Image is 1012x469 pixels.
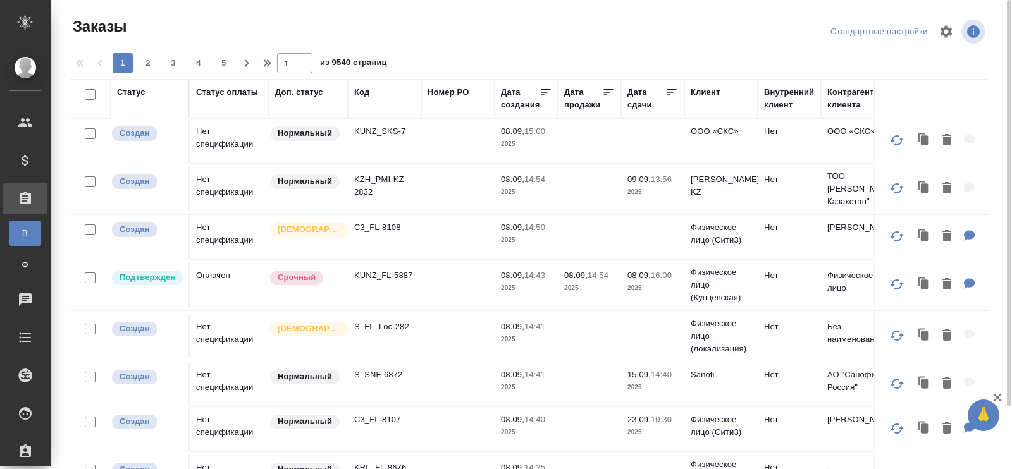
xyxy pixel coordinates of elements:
[912,371,936,397] button: Клонировать
[627,174,651,184] p: 09.09,
[138,53,158,73] button: 2
[501,138,552,150] p: 2025
[196,86,258,99] div: Статус оплаты
[120,271,175,284] p: Подтвержден
[882,413,912,444] button: Обновить
[936,176,958,202] button: Удалить
[564,282,615,295] p: 2025
[138,57,158,70] span: 2
[524,322,545,331] p: 14:41
[961,20,988,44] span: Посмотреть информацию
[188,57,209,70] span: 4
[882,269,912,300] button: Обновить
[627,86,665,111] div: Дата сдачи
[627,381,678,394] p: 2025
[111,413,182,430] div: Выставляется автоматически при создании заказа
[882,320,912,351] button: Обновить
[269,173,342,190] div: Статус по умолчанию для стандартных заказов
[691,266,751,304] p: Физическое лицо (Кунцевская)
[691,317,751,355] p: Физическое лицо (локализация)
[501,186,552,198] p: 2025
[163,53,183,73] button: 3
[764,413,815,426] p: Нет
[524,222,545,232] p: 14:50
[764,320,815,333] p: Нет
[827,320,888,346] p: Без наименования
[501,234,552,247] p: 2025
[278,271,316,284] p: Срочный
[501,282,552,295] p: 2025
[269,320,342,338] div: Выставляется автоматически для первых 3 заказов нового контактного лица. Особое внимание
[827,269,888,295] p: Физическое лицо
[764,269,815,282] p: Нет
[651,415,672,424] p: 10:30
[111,368,182,386] div: Выставляется автоматически при создании заказа
[627,186,678,198] p: 2025
[501,381,552,394] p: 2025
[269,221,342,238] div: Выставляется автоматически для первых 3 заказов нового контактного лица. Особое внимание
[190,167,269,211] td: Нет спецификации
[111,125,182,142] div: Выставляется автоматически при создании заказа
[827,413,888,426] p: [PERSON_NAME]
[354,413,415,426] p: C3_FL-8107
[936,224,958,250] button: Удалить
[354,320,415,333] p: S_FL_Loc-282
[120,322,150,335] p: Создан
[9,252,41,277] a: Ф
[278,127,332,140] p: Нормальный
[9,221,41,246] a: В
[764,125,815,138] p: Нет
[912,176,936,202] button: Клонировать
[190,119,269,163] td: Нет спецификации
[912,224,936,250] button: Клонировать
[691,368,751,381] p: Sanofi
[501,222,524,232] p: 08.09,
[651,271,672,280] p: 16:00
[827,170,888,208] p: ТОО [PERSON_NAME] Казахстан"
[651,174,672,184] p: 13:56
[524,370,545,379] p: 14:41
[501,271,524,280] p: 08.09,
[764,86,815,111] div: Внутренний клиент
[269,368,342,386] div: Статус по умолчанию для стандартных заказов
[524,174,545,184] p: 14:54
[501,322,524,331] p: 08.09,
[501,426,552,439] p: 2025
[111,221,182,238] div: Выставляется автоматически при создании заказа
[564,86,602,111] div: Дата продажи
[827,368,888,394] p: АО "Санофи Россия"
[16,227,35,240] span: В
[190,215,269,259] td: Нет спецификации
[354,368,415,381] p: S_SNF-6872
[691,221,751,247] p: Физическое лицо (Сити3)
[691,86,720,99] div: Клиент
[936,371,958,397] button: Удалить
[111,269,182,286] div: Выставляет КМ после уточнения всех необходимых деталей и получения согласия клиента на запуск. С ...
[117,86,145,99] div: Статус
[627,426,678,439] p: 2025
[627,415,651,424] p: 23.09,
[501,86,540,111] div: Дата создания
[428,86,469,99] div: Номер PO
[501,174,524,184] p: 08.09,
[588,271,608,280] p: 14:54
[278,223,341,236] p: [DEMOGRAPHIC_DATA]
[501,370,524,379] p: 08.09,
[120,370,150,383] p: Создан
[764,368,815,381] p: Нет
[278,370,332,383] p: Нормальный
[936,272,958,298] button: Удалить
[912,128,936,154] button: Клонировать
[936,128,958,154] button: Удалить
[275,86,323,99] div: Доп. статус
[691,413,751,439] p: Физическое лицо (Сити3)
[651,370,672,379] p: 14:40
[190,362,269,406] td: Нет спецификации
[524,126,545,136] p: 15:00
[278,322,341,335] p: [DEMOGRAPHIC_DATA]
[190,407,269,451] td: Нет спецификации
[354,125,415,138] p: KUNZ_SKS-7
[501,333,552,346] p: 2025
[320,55,387,73] span: из 9540 страниц
[16,259,35,271] span: Ф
